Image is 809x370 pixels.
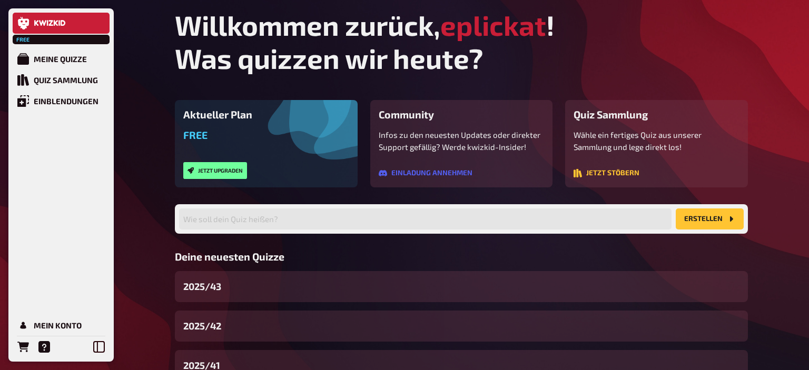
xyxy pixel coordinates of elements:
[34,336,55,357] a: Hilfe
[676,208,744,229] button: Erstellen
[574,169,639,177] button: Jetzt stöbern
[379,169,472,179] a: Einladung annehmen
[175,251,748,263] h3: Deine neuesten Quizze
[13,48,110,69] a: Meine Quizze
[34,54,87,64] div: Meine Quizze
[574,129,739,153] p: Wähle ein fertiges Quiz aus unserer Sammlung und lege direkt los!
[34,75,98,85] div: Quiz Sammlung
[179,208,672,229] input: Wie soll dein Quiz heißen?
[183,279,221,294] span: 2025/43
[34,321,82,330] div: Mein Konto
[14,36,33,43] span: Free
[13,91,110,112] a: Einblendungen
[175,8,748,75] h1: Willkommen zurück, ! Was quizzen wir heute?
[183,129,208,141] span: Free
[574,108,739,121] h3: Quiz Sammlung
[183,108,349,121] h3: Aktueller Plan
[34,96,98,106] div: Einblendungen
[379,169,472,177] button: Einladung annehmen
[379,129,545,153] p: Infos zu den neuesten Updates oder direkter Support gefällig? Werde kwizkid-Insider!
[13,69,110,91] a: Quiz Sammlung
[440,8,546,42] span: eplickat
[183,162,247,179] button: Jetzt upgraden
[175,271,748,302] a: 2025/43
[13,336,34,357] a: Bestellungen
[574,169,639,179] a: Jetzt stöbern
[183,319,221,333] span: 2025/42
[13,315,110,336] a: Mein Konto
[175,311,748,342] a: 2025/42
[379,108,545,121] h3: Community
